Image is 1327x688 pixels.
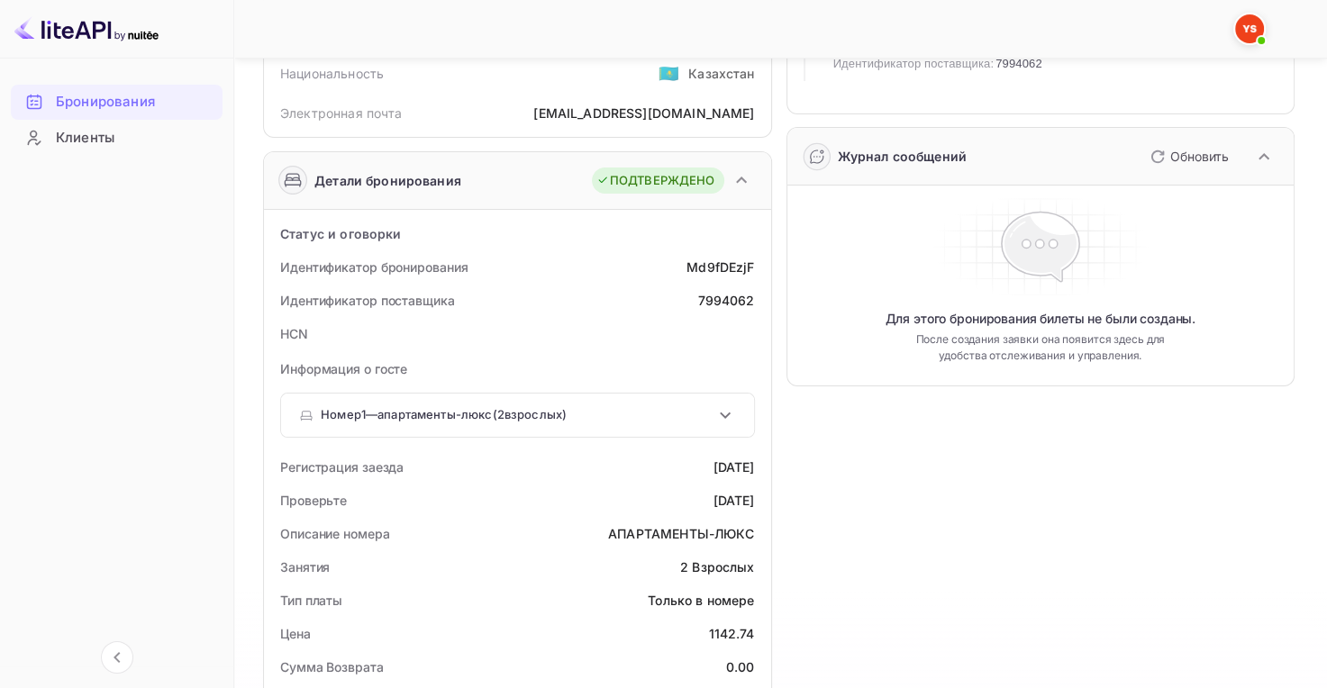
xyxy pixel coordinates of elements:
[280,326,308,341] ya-tr-span: HCN
[361,407,366,421] ya-tr-span: 1
[280,293,455,308] ya-tr-span: Идентификатор поставщика
[1170,149,1229,164] ya-tr-span: Обновить
[995,57,1042,70] ya-tr-span: 7994062
[726,657,755,676] div: 0.00
[708,624,754,643] div: 1142.74
[904,331,1176,364] ya-tr-span: После создания заявки она появится здесь для удобства отслеживания и управления.
[280,226,402,241] ya-tr-span: Статус и оговорки
[608,526,754,541] ya-tr-span: АПАРТАМЕНТЫ-ЛЮКС
[686,259,754,275] ya-tr-span: Md9fDEzjF
[562,407,567,421] ya-tr-span: )
[497,407,504,421] ya-tr-span: 2
[321,407,361,421] ya-tr-span: Номер
[504,407,562,421] ya-tr-span: взрослых
[280,66,384,81] ya-tr-span: Национальность
[680,559,755,575] ya-tr-span: 2 Взрослых
[280,559,330,575] ya-tr-span: Занятия
[14,14,159,43] img: Логотип LiteAPI
[688,66,754,81] ya-tr-span: Казахстан
[492,407,496,421] ya-tr-span: (
[11,121,223,156] div: Клиенты
[533,105,754,121] ya-tr-span: [EMAIL_ADDRESS][DOMAIN_NAME]
[280,659,384,674] ya-tr-span: Сумма Возврата
[280,593,342,608] ya-tr-span: Тип платы
[280,626,311,641] ya-tr-span: Цена
[377,407,492,421] ya-tr-span: апартаменты-люкс
[56,92,155,113] ya-tr-span: Бронирования
[280,259,468,275] ya-tr-span: Идентификатор бронирования
[885,310,1195,328] ya-tr-span: Для этого бронирования билеты не были созданы.
[11,85,223,118] a: Бронирования
[281,394,754,437] div: Номер1—апартаменты-люкс(2взрослых)
[838,149,967,164] ya-tr-span: Журнал сообщений
[280,526,390,541] ya-tr-span: Описание номера
[648,593,754,608] ya-tr-span: Только в номере
[280,459,404,475] ya-tr-span: Регистрация заезда
[314,171,461,190] ya-tr-span: Детали бронирования
[610,172,715,190] ya-tr-span: ПОДТВЕРЖДЕНО
[11,121,223,154] a: Клиенты
[56,128,114,149] ya-tr-span: Клиенты
[101,641,133,674] button: Свернуть навигацию
[697,291,754,310] div: 7994062
[1235,14,1264,43] img: Служба Поддержки Яндекса
[366,407,377,421] ya-tr-span: —
[713,457,755,476] div: [DATE]
[659,63,679,83] ya-tr-span: 🇰🇿
[280,493,347,508] ya-tr-span: Проверьте
[280,361,407,376] ya-tr-span: Информация о госте
[833,57,995,70] ya-tr-span: Идентификатор поставщика:
[11,85,223,120] div: Бронирования
[1140,142,1236,171] button: Обновить
[280,105,403,121] ya-tr-span: Электронная почта
[713,491,755,510] div: [DATE]
[659,57,679,89] span: США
